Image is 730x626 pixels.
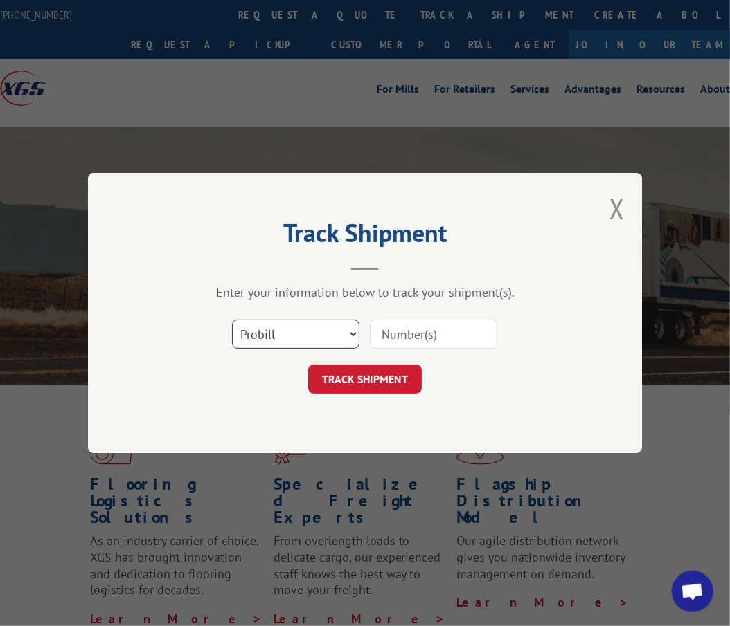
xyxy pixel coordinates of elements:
h2: Track Shipment [157,223,573,250]
button: TRACK SHIPMENT [308,365,422,394]
div: Open chat [672,571,713,612]
div: Enter your information below to track your shipment(s). [157,284,573,300]
input: Number(s) [370,320,497,349]
button: Close modal [609,190,625,227]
